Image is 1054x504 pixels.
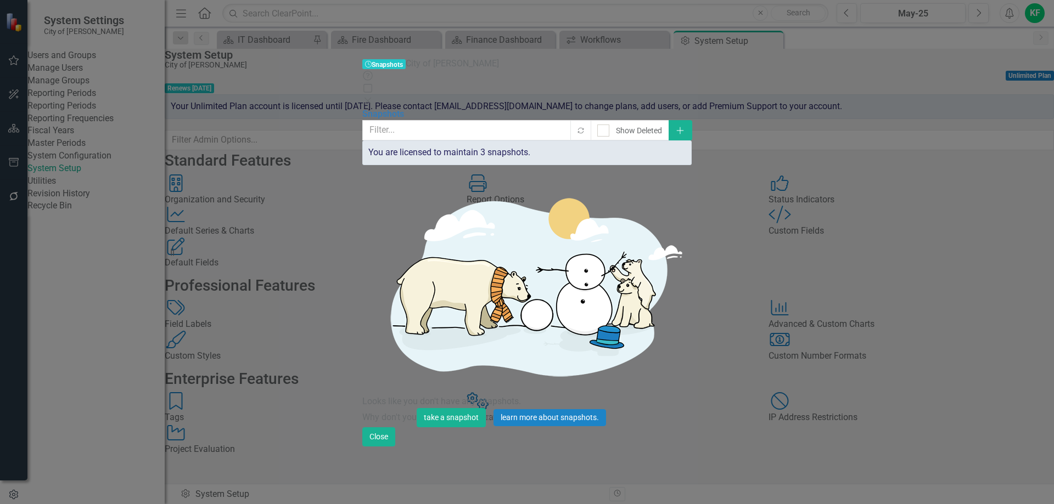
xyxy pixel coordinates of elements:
[362,395,692,408] div: Looks like you don't have any snapshots.
[362,120,571,140] input: Filter...
[616,125,662,136] div: Show Deleted
[362,109,404,119] a: Snapshots
[362,176,692,395] img: Getting started
[362,140,692,165] div: You are licensed to maintain 3 snapshots.
[494,409,606,426] a: learn more about snapshots.
[362,412,417,422] span: Why don't you
[406,58,499,69] span: City of [PERSON_NAME]
[362,427,395,446] button: Close
[362,59,406,70] span: Snapshots
[417,408,486,427] button: take a snapshot
[486,412,494,422] span: or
